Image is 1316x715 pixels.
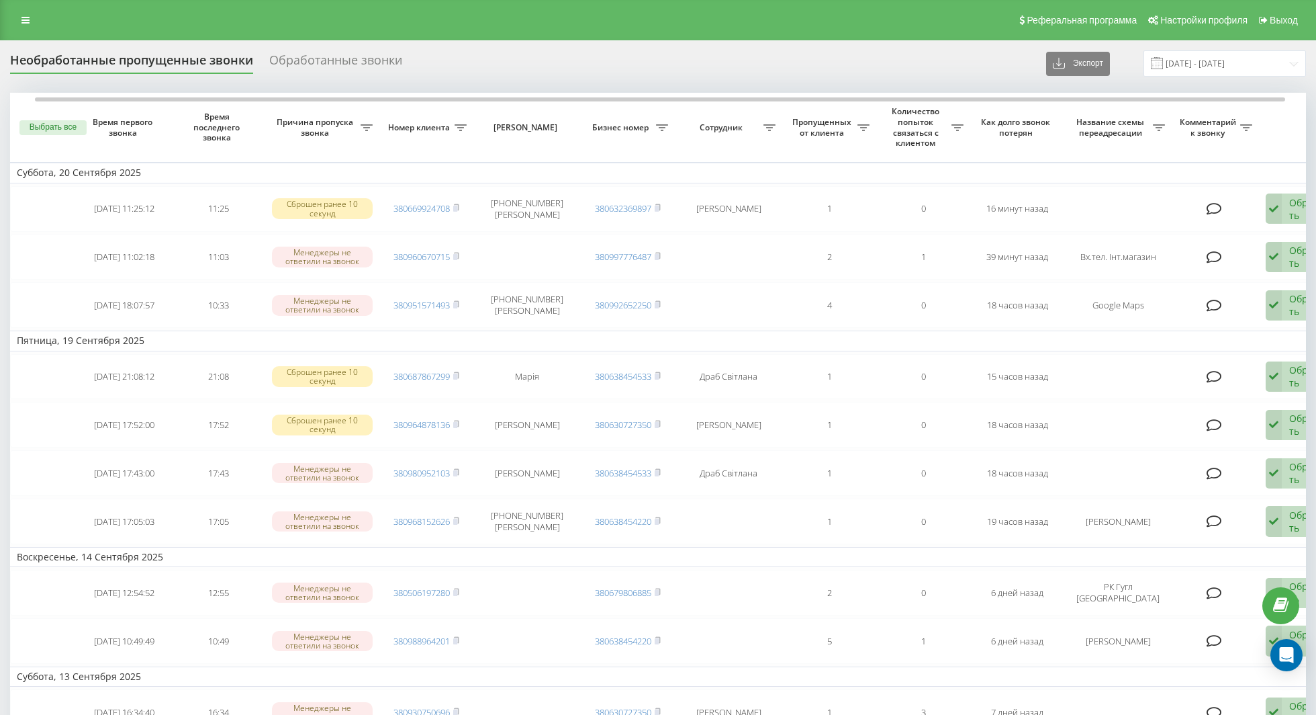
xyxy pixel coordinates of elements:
a: 380630727350 [595,419,651,431]
span: Реферальная программа [1027,15,1137,26]
td: 11:03 [171,235,265,280]
td: 5 [782,618,876,664]
td: [DATE] 11:02:18 [77,235,171,280]
span: Количество попыток связаться с клиентом [883,106,951,148]
span: Выход [1270,15,1298,26]
td: 6 дней назад [970,570,1064,616]
div: Менеджеры не ответили на звонок [272,511,373,532]
td: [PERSON_NAME] [473,450,581,496]
td: 21:08 [171,354,265,400]
td: 2 [782,570,876,616]
td: [DATE] 17:05:03 [77,499,171,544]
div: Open Intercom Messenger [1270,639,1303,671]
a: 380964878136 [393,419,450,431]
td: 1 [876,235,970,280]
a: 380669924708 [393,202,450,214]
td: 0 [876,402,970,448]
td: 2 [782,235,876,280]
td: 4 [782,282,876,328]
td: [DATE] 10:49:49 [77,618,171,664]
span: Причина пропуска звонка [272,117,361,138]
td: [DATE] 17:52:00 [77,402,171,448]
span: Номер клиента [386,122,455,133]
td: 1 [782,186,876,232]
a: 380687867299 [393,370,450,382]
td: 0 [876,570,970,616]
a: 380632369897 [595,202,651,214]
div: Сброшен ранее 10 секунд [272,198,373,218]
td: 16 минут назад [970,186,1064,232]
td: 1 [876,618,970,664]
div: Сброшен ранее 10 секунд [272,415,373,435]
div: Менеджеры не ответили на звонок [272,583,373,603]
div: Менеджеры не ответили на звонок [272,295,373,315]
td: Вх.тел. Інт.магазин [1064,235,1172,280]
div: Обработанные звонки [269,53,402,74]
td: 18 часов назад [970,282,1064,328]
a: 380506197280 [393,587,450,599]
td: 19 часов назад [970,499,1064,544]
td: 11:25 [171,186,265,232]
td: [PERSON_NAME] [1064,618,1172,664]
span: Сотрудник [681,122,763,133]
td: 0 [876,282,970,328]
div: Необработанные пропущенные звонки [10,53,253,74]
span: Время первого звонка [88,117,160,138]
td: 18 часов назад [970,450,1064,496]
td: Драб Світлана [675,450,782,496]
td: [PERSON_NAME] [675,402,782,448]
span: Комментарий к звонку [1178,117,1240,138]
td: 1 [782,450,876,496]
button: Выбрать все [19,120,87,135]
a: 380988964201 [393,635,450,647]
a: 380997776487 [595,251,651,263]
a: 380638454533 [595,370,651,382]
div: Менеджеры не ответили на звонок [272,463,373,483]
td: [PERSON_NAME] [1064,499,1172,544]
div: Сброшен ранее 10 секунд [272,366,373,386]
div: Менеджеры не ответили на звонок [272,631,373,651]
td: [DATE] 17:43:00 [77,450,171,496]
span: Название схемы переадресации [1071,117,1153,138]
a: 380968152626 [393,515,450,528]
td: 15 часов назад [970,354,1064,400]
td: РК Гугл [GEOGRAPHIC_DATA] [1064,570,1172,616]
td: 0 [876,186,970,232]
td: [DATE] 12:54:52 [77,570,171,616]
span: Пропущенных от клиента [789,117,857,138]
td: 17:05 [171,499,265,544]
td: 17:43 [171,450,265,496]
td: [PHONE_NUMBER] [PERSON_NAME] [473,499,581,544]
td: [PHONE_NUMBER] [PERSON_NAME] [473,186,581,232]
a: 380992652250 [595,299,651,311]
td: [PHONE_NUMBER] [PERSON_NAME] [473,282,581,328]
td: Google Maps [1064,282,1172,328]
span: Настройки профиля [1160,15,1248,26]
td: 1 [782,354,876,400]
td: [DATE] 18:07:57 [77,282,171,328]
td: 0 [876,499,970,544]
td: 0 [876,450,970,496]
a: 380980952103 [393,467,450,479]
td: 6 дней назад [970,618,1064,664]
a: 380638454533 [595,467,651,479]
td: [DATE] 11:25:12 [77,186,171,232]
a: 380638454220 [595,635,651,647]
td: [PERSON_NAME] [473,402,581,448]
span: Время последнего звонка [182,112,254,143]
td: 18 часов назад [970,402,1064,448]
div: Менеджеры не ответили на звонок [272,247,373,267]
td: 10:49 [171,618,265,664]
span: [PERSON_NAME] [485,122,569,133]
a: 380638454220 [595,515,651,528]
a: 380951571493 [393,299,450,311]
td: 12:55 [171,570,265,616]
button: Экспорт [1046,52,1110,76]
td: Марія [473,354,581,400]
td: 39 минут назад [970,235,1064,280]
span: Как долго звонок потерян [981,117,1053,138]
td: 17:52 [171,402,265,448]
td: 10:33 [171,282,265,328]
a: 380679806885 [595,587,651,599]
td: 1 [782,402,876,448]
